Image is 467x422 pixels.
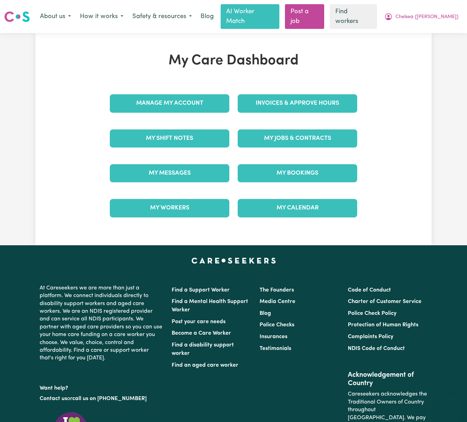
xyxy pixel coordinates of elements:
a: My Calendar [238,199,357,217]
a: NDIS Code of Conduct [348,346,405,351]
span: Chelsea ([PERSON_NAME]) [395,13,458,21]
a: Charter of Customer Service [348,299,421,304]
a: My Jobs & Contracts [238,129,357,148]
a: Find a Support Worker [172,287,230,293]
button: My Account [380,9,463,24]
button: About us [35,9,75,24]
a: Contact us [40,396,67,401]
a: Media Centre [260,299,295,304]
a: Become a Care Worker [172,331,231,336]
h1: My Care Dashboard [106,53,361,69]
a: Careseekers home page [191,258,276,263]
a: Protection of Human Rights [348,322,418,328]
a: AI Worker Match [221,4,279,29]
h2: Acknowledgement of Country [348,371,427,388]
a: Code of Conduct [348,287,391,293]
a: Testimonials [260,346,291,351]
a: Insurances [260,334,287,340]
a: Manage My Account [110,94,229,112]
a: Invoices & Approve Hours [238,94,357,112]
a: Police Checks [260,322,294,328]
p: Want help? [40,382,163,392]
a: Post your care needs [172,319,226,325]
a: Blog [260,311,271,316]
button: How it works [75,9,128,24]
a: Find workers [330,4,377,29]
img: Careseekers logo [4,10,30,23]
a: Blog [196,9,218,24]
a: My Shift Notes [110,129,229,148]
a: The Founders [260,287,294,293]
a: Complaints Policy [348,334,393,340]
p: or [40,392,163,405]
a: My Messages [110,164,229,182]
a: Find an aged care worker [172,363,238,368]
a: Find a Mental Health Support Worker [172,299,248,313]
a: call us on [PHONE_NUMBER] [72,396,147,401]
a: Post a job [285,4,324,29]
a: My Bookings [238,164,357,182]
button: Safety & resources [128,9,196,24]
a: Find a disability support worker [172,342,234,356]
iframe: Button to launch messaging window [439,394,461,416]
a: Careseekers logo [4,9,30,25]
a: My Workers [110,199,229,217]
p: At Careseekers we are more than just a platform. We connect individuals directly to disability su... [40,281,163,365]
a: Police Check Policy [348,311,396,316]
